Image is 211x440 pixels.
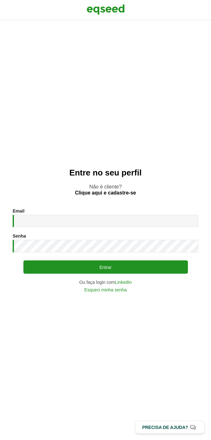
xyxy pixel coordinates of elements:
[23,260,188,274] button: Entrar
[13,184,198,196] p: Não é cliente?
[84,288,127,292] a: Esqueci minha senha
[75,190,136,195] a: Clique aqui e cadastre-se
[13,209,24,213] label: Email
[115,280,132,284] a: LinkedIn
[13,234,26,238] label: Senha
[13,168,198,177] h2: Entre no seu perfil
[13,280,198,284] div: Ou faça login com
[87,3,125,16] img: EqSeed Logo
